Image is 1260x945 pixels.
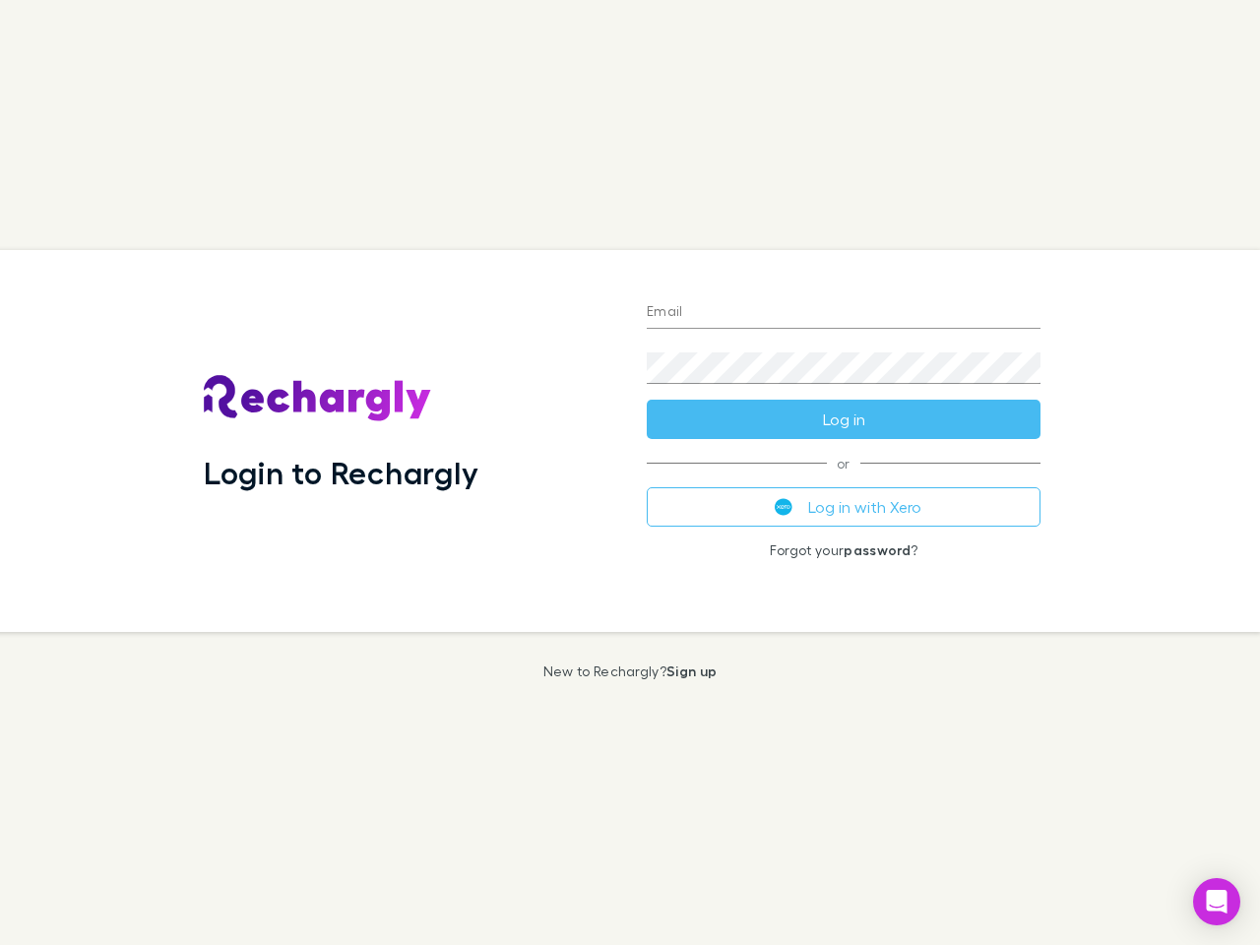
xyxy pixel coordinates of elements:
button: Log in [647,400,1040,439]
span: or [647,463,1040,464]
a: password [844,541,911,558]
h1: Login to Rechargly [204,454,478,491]
img: Rechargly's Logo [204,375,432,422]
img: Xero's logo [775,498,792,516]
button: Log in with Xero [647,487,1040,527]
div: Open Intercom Messenger [1193,878,1240,925]
a: Sign up [666,662,717,679]
p: New to Rechargly? [543,663,718,679]
p: Forgot your ? [647,542,1040,558]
